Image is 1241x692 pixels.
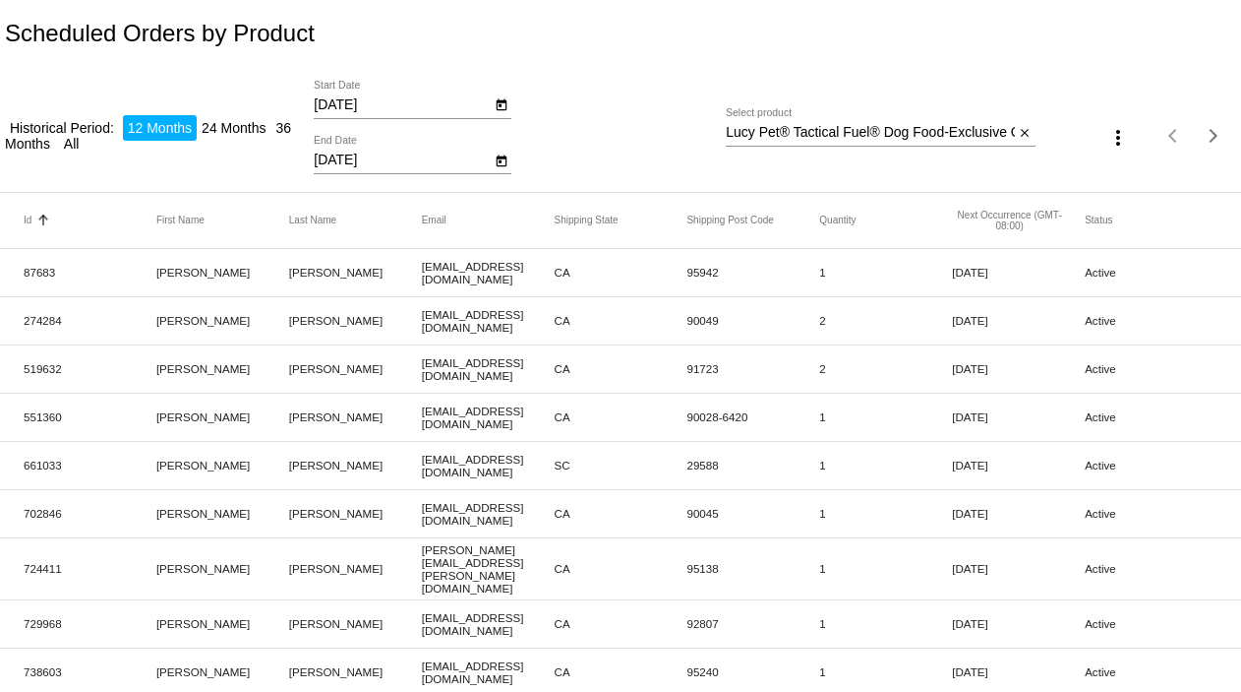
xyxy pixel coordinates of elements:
[952,502,1085,525] mat-cell: [DATE]
[422,351,555,387] mat-cell: [EMAIL_ADDRESS][DOMAIN_NAME]
[24,406,156,428] mat-cell: 551360
[1154,116,1194,156] button: Previous page
[819,557,952,580] mat-cell: 1
[314,153,491,168] input: End Date
[289,261,422,283] mat-cell: [PERSON_NAME]
[24,261,156,283] mat-cell: 87683
[555,215,619,226] button: Change sorting for ShippingState
[819,502,952,525] mat-cell: 1
[422,655,555,690] mat-cell: [EMAIL_ADDRESS][DOMAIN_NAME]
[686,612,819,635] mat-cell: 92807
[156,502,289,525] mat-cell: [PERSON_NAME]
[156,261,289,283] mat-cell: [PERSON_NAME]
[422,215,446,226] button: Change sorting for Customer.Email
[555,557,687,580] mat-cell: CA
[686,454,819,476] mat-cell: 29588
[819,406,952,428] mat-cell: 1
[819,215,856,226] button: Change sorting for Quantity
[156,661,289,683] mat-cell: [PERSON_NAME]
[1085,309,1217,332] mat-cell: Active
[59,131,85,157] li: All
[819,261,952,283] mat-cell: 1
[289,215,336,226] button: Change sorting for Customer.LastName
[197,115,270,141] li: 24 Months
[24,215,31,226] button: Change sorting for Id
[555,612,687,635] mat-cell: CA
[952,612,1085,635] mat-cell: [DATE]
[289,557,422,580] mat-cell: [PERSON_NAME]
[726,125,1014,141] input: Select product
[686,557,819,580] mat-cell: 95138
[289,661,422,683] mat-cell: [PERSON_NAME]
[24,454,156,476] mat-cell: 661033
[819,612,952,635] mat-cell: 1
[819,309,952,332] mat-cell: 2
[422,303,555,339] mat-cell: [EMAIL_ADDRESS][DOMAIN_NAME]
[156,557,289,580] mat-cell: [PERSON_NAME]
[686,215,773,226] button: Change sorting for ShippingPostcode
[422,538,555,599] mat-cell: [PERSON_NAME][EMAIL_ADDRESS][PERSON_NAME][DOMAIN_NAME]
[1085,357,1217,380] mat-cell: Active
[819,661,952,683] mat-cell: 1
[1085,612,1217,635] mat-cell: Active
[555,502,687,525] mat-cell: CA
[156,454,289,476] mat-cell: [PERSON_NAME]
[289,454,422,476] mat-cell: [PERSON_NAME]
[314,97,491,113] input: Start Date
[686,357,819,380] mat-cell: 91723
[156,309,289,332] mat-cell: [PERSON_NAME]
[156,406,289,428] mat-cell: [PERSON_NAME]
[24,661,156,683] mat-cell: 738603
[686,406,819,428] mat-cell: 90028-6420
[289,612,422,635] mat-cell: [PERSON_NAME]
[686,661,819,683] mat-cell: 95240
[5,20,315,47] h2: Scheduled Orders by Product
[24,557,156,580] mat-cell: 724411
[819,454,952,476] mat-cell: 1
[952,357,1085,380] mat-cell: [DATE]
[952,309,1085,332] mat-cell: [DATE]
[24,309,156,332] mat-cell: 274284
[422,606,555,642] mat-cell: [EMAIL_ADDRESS][DOMAIN_NAME]
[491,94,511,114] button: Open calendar
[1085,557,1217,580] mat-cell: Active
[819,357,952,380] mat-cell: 2
[1085,502,1217,525] mat-cell: Active
[952,261,1085,283] mat-cell: [DATE]
[555,309,687,332] mat-cell: CA
[686,261,819,283] mat-cell: 95942
[156,215,205,226] button: Change sorting for Customer.FirstName
[24,357,156,380] mat-cell: 519632
[686,502,819,525] mat-cell: 90045
[289,502,422,525] mat-cell: [PERSON_NAME]
[952,406,1085,428] mat-cell: [DATE]
[1194,116,1233,156] button: Next page
[555,406,687,428] mat-cell: CA
[555,661,687,683] mat-cell: CA
[491,150,511,170] button: Open calendar
[1085,215,1112,226] button: Change sorting for Status
[555,261,687,283] mat-cell: CA
[1106,126,1130,150] mat-icon: more_vert
[289,309,422,332] mat-cell: [PERSON_NAME]
[422,496,555,532] mat-cell: [EMAIL_ADDRESS][DOMAIN_NAME]
[1015,123,1035,144] button: Clear
[5,115,291,157] li: 36 Months
[555,357,687,380] mat-cell: CA
[289,357,422,380] mat-cell: [PERSON_NAME]
[1085,454,1217,476] mat-cell: Active
[952,210,1067,231] button: Change sorting for NextOccurrenceUtc
[422,400,555,435] mat-cell: [EMAIL_ADDRESS][DOMAIN_NAME]
[5,115,119,141] li: Historical Period:
[555,454,687,476] mat-cell: SC
[686,309,819,332] mat-cell: 90049
[1018,126,1032,142] mat-icon: close
[24,502,156,525] mat-cell: 702846
[422,448,555,483] mat-cell: [EMAIL_ADDRESS][DOMAIN_NAME]
[156,612,289,635] mat-cell: [PERSON_NAME]
[1085,661,1217,683] mat-cell: Active
[1085,261,1217,283] mat-cell: Active
[289,406,422,428] mat-cell: [PERSON_NAME]
[422,255,555,290] mat-cell: [EMAIL_ADDRESS][DOMAIN_NAME]
[123,115,197,141] li: 12 Months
